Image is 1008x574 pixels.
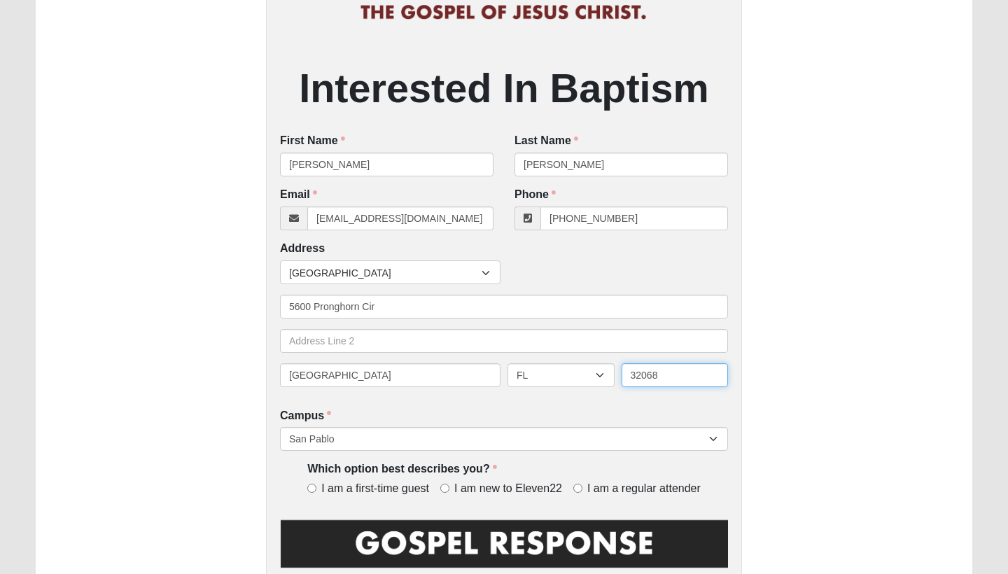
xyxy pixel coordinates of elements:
[280,295,728,318] input: Address Line 1
[440,484,449,493] input: I am new to Eleven22
[573,484,582,493] input: I am a regular attender
[289,261,482,285] span: [GEOGRAPHIC_DATA]
[514,187,556,203] label: Phone
[280,241,325,257] label: Address
[321,481,429,497] span: I am a first-time guest
[280,408,331,424] label: Campus
[280,329,728,353] input: Address Line 2
[280,187,317,203] label: Email
[307,461,496,477] label: Which option best describes you?
[280,133,345,149] label: First Name
[514,133,578,149] label: Last Name
[622,363,729,387] input: Zip
[587,481,701,497] span: I am a regular attender
[280,363,500,387] input: City
[280,64,728,113] h2: Interested In Baptism
[307,484,316,493] input: I am a first-time guest
[454,481,562,497] span: I am new to Eleven22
